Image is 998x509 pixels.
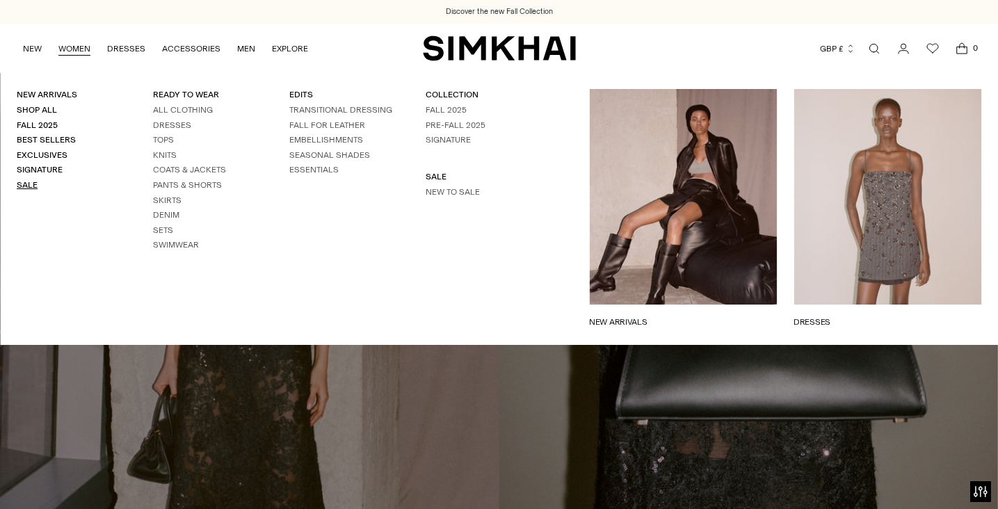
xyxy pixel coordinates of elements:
a: WOMEN [58,33,90,64]
a: EXPLORE [272,33,308,64]
span: 0 [969,42,981,54]
a: Discover the new Fall Collection [446,6,553,17]
a: Open search modal [860,35,888,63]
a: DRESSES [107,33,145,64]
a: NEW [23,33,42,64]
a: SIMKHAI [423,35,576,62]
a: Go to the account page [890,35,917,63]
button: GBP £ [820,33,855,64]
a: MEN [237,33,255,64]
a: Open cart modal [948,35,976,63]
a: ACCESSORIES [162,33,220,64]
a: Wishlist [919,35,947,63]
